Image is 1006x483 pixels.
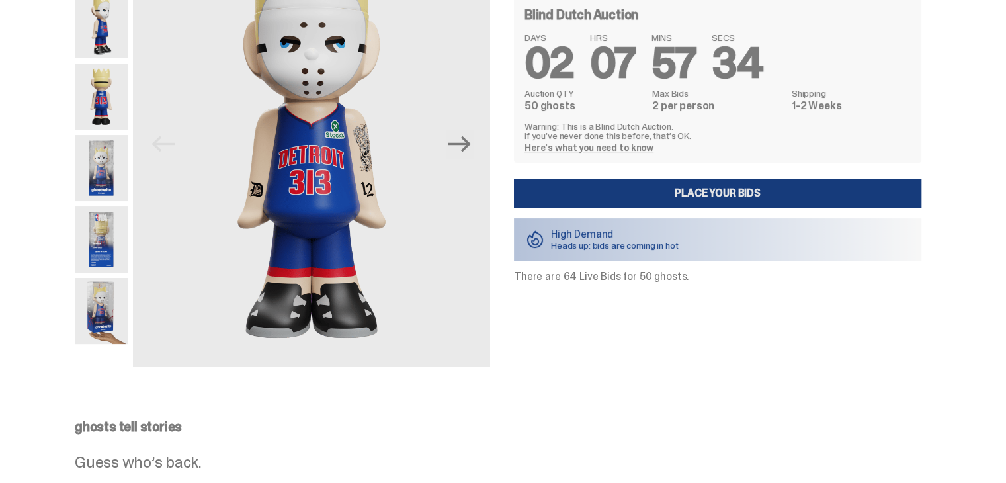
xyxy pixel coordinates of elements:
[551,241,679,250] p: Heads up: bids are coming in hot
[445,130,474,159] button: Next
[651,33,696,42] span: MINS
[524,142,653,154] a: Here's what you need to know
[652,101,784,111] dd: 2 per person
[524,33,574,42] span: DAYS
[792,89,911,98] dt: Shipping
[551,229,679,240] p: High Demand
[524,89,644,98] dt: Auction QTY
[524,122,911,140] p: Warning: This is a Blind Dutch Auction. If you’ve never done this before, that’s OK.
[590,33,636,42] span: HRS
[712,36,763,91] span: 34
[514,271,921,282] p: There are 64 Live Bids for 50 ghosts.
[792,101,911,111] dd: 1-2 Weeks
[590,36,636,91] span: 07
[514,179,921,208] a: Place your Bids
[524,101,644,111] dd: 50 ghosts
[712,33,763,42] span: SECS
[524,36,574,91] span: 02
[75,135,128,201] img: Eminem_NBA_400_12.png
[75,278,128,344] img: eminem%20scale.png
[652,89,784,98] dt: Max Bids
[524,8,638,21] h4: Blind Dutch Auction
[651,36,696,91] span: 57
[75,420,921,433] p: ghosts tell stories
[75,206,128,273] img: Eminem_NBA_400_13.png
[75,64,128,130] img: Copy%20of%20Eminem_NBA_400_6.png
